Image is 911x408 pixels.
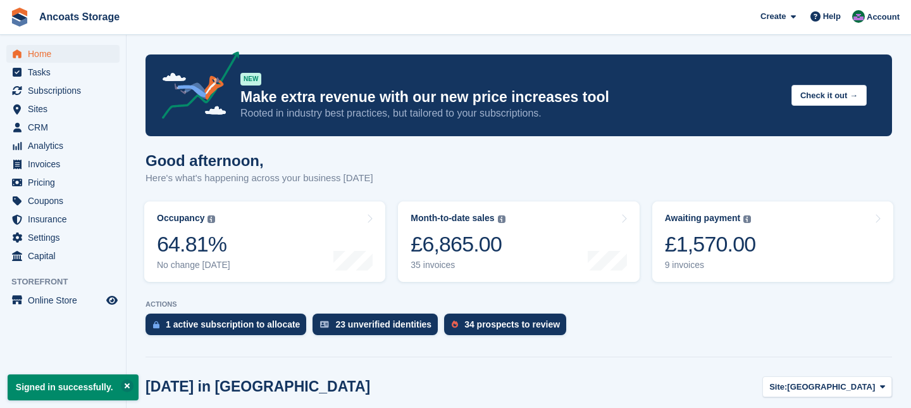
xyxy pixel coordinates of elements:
span: [GEOGRAPHIC_DATA] [787,381,875,393]
img: verify_identity-adf6edd0f0f0b5bbfe63781bf79b02c33cf7c696d77639b501bdc392416b5a36.svg [320,321,329,328]
div: 34 prospects to review [464,319,560,329]
div: No change [DATE] [157,260,230,271]
a: menu [6,82,120,99]
a: menu [6,229,120,246]
a: menu [6,192,120,210]
span: Pricing [28,174,104,191]
a: 23 unverified identities [313,314,444,341]
a: menu [6,118,120,136]
div: 23 unverified identities [335,319,431,329]
span: Help [823,10,841,23]
button: Check it out → [791,85,867,106]
a: menu [6,63,120,81]
div: £6,865.00 [411,231,505,257]
img: icon-info-grey-7440780725fd019a000dd9b08b2336e03edf1995a4989e88bcd33f0948082b44.svg [498,215,505,223]
img: icon-info-grey-7440780725fd019a000dd9b08b2336e03edf1995a4989e88bcd33f0948082b44.svg [743,215,751,223]
div: NEW [240,73,261,86]
a: Preview store [104,293,120,308]
p: Rooted in industry best practices, but tailored to your subscriptions. [240,106,781,120]
span: Create [760,10,786,23]
a: menu [6,100,120,118]
a: menu [6,45,120,63]
a: menu [6,247,120,265]
p: ACTIONS [146,300,892,309]
span: Subscriptions [28,82,104,99]
span: Coupons [28,192,104,210]
img: icon-info-grey-7440780725fd019a000dd9b08b2336e03edf1995a4989e88bcd33f0948082b44.svg [208,215,215,223]
p: Signed in successfully. [8,374,139,400]
span: Invoices [28,155,104,173]
h1: Good afternoon, [146,152,373,169]
a: menu [6,155,120,173]
button: Site: [GEOGRAPHIC_DATA] [762,376,892,397]
img: price-adjustments-announcement-icon-8257ccfd72463d97f412b2fc003d46551f7dbcb40ab6d574587a9cd5c0d94... [151,51,240,124]
span: Site: [769,381,787,393]
a: Month-to-date sales £6,865.00 35 invoices [398,201,639,282]
div: 9 invoices [665,260,756,271]
span: Settings [28,229,104,246]
a: 1 active subscription to allocate [146,314,313,341]
a: 34 prospects to review [444,314,573,341]
div: Occupancy [157,213,204,224]
div: 1 active subscription to allocate [166,319,300,329]
div: £1,570.00 [665,231,756,257]
a: Occupancy 64.81% No change [DATE] [144,201,385,282]
div: Awaiting payment [665,213,741,224]
img: active_subscription_to_allocate_icon-d502201f5373d7db506a760aba3b589e785aa758c864c3986d89f69b8ff3... [153,321,159,329]
p: Make extra revenue with our new price increases tool [240,88,781,106]
span: CRM [28,118,104,136]
div: 35 invoices [411,260,505,271]
a: Ancoats Storage [34,6,125,27]
a: menu [6,291,120,309]
a: menu [6,174,120,191]
div: 64.81% [157,231,230,257]
span: Home [28,45,104,63]
span: Online Store [28,291,104,309]
span: Account [867,11,900,23]
p: Here's what's happening across your business [DATE] [146,171,373,186]
h2: [DATE] in [GEOGRAPHIC_DATA] [146,378,370,395]
img: stora-icon-8386f47178a22dfd0bd8f6a31ec36ba5ce8667c1dd55bd0f319d3a0aa187defe.svg [10,8,29,27]
span: Insurance [28,210,104,228]
a: menu [6,210,120,228]
img: prospect-51fa495bee0391a8d652442698ab0144808aea92771e9ea1ae160a38d050c398.svg [452,321,458,328]
span: Sites [28,100,104,118]
span: Capital [28,247,104,265]
span: Tasks [28,63,104,81]
span: Analytics [28,137,104,155]
span: Storefront [11,276,126,288]
a: Awaiting payment £1,570.00 9 invoices [652,201,893,282]
a: menu [6,137,120,155]
div: Month-to-date sales [411,213,494,224]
